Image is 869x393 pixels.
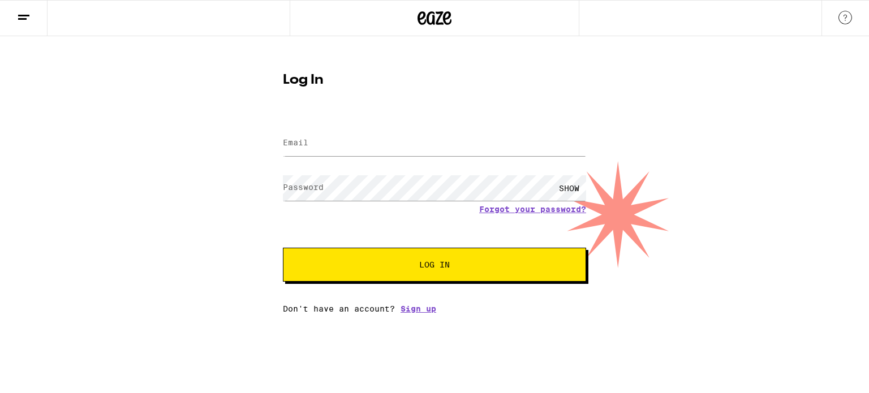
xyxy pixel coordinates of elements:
a: Forgot your password? [479,205,586,214]
input: Email [283,131,586,156]
div: SHOW [552,175,586,201]
button: Log In [283,248,586,282]
h1: Log In [283,74,586,87]
a: Sign up [401,304,436,313]
div: Don't have an account? [283,304,586,313]
label: Email [283,138,308,147]
span: Log In [419,261,450,269]
label: Password [283,183,324,192]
